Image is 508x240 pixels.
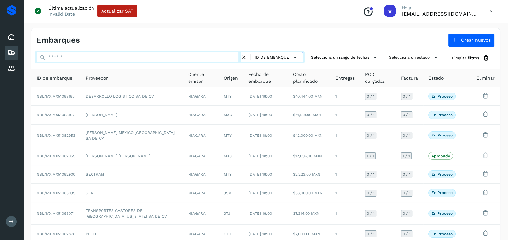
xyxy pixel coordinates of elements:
[330,125,360,147] td: 1
[248,94,272,99] span: [DATE] 18:00
[248,133,272,138] span: [DATE] 18:00
[367,113,375,117] span: 0 / 1
[335,75,355,82] span: Entregas
[403,172,411,176] span: 0 / 1
[81,202,183,225] td: TRANSPORTES CASTORES DE [GEOGRAPHIC_DATA][US_STATE] SA DE CV
[403,232,411,236] span: 0 / 1
[37,75,72,82] span: ID de embarque
[219,87,243,106] td: MTY
[219,106,243,124] td: MXC
[367,191,375,195] span: 0 / 1
[81,165,183,184] td: SECTRAM
[183,202,219,225] td: NIAGARA
[37,172,75,177] span: NBL/MX.MX51082900
[37,154,75,158] span: NBL/MX.MX51082959
[183,184,219,202] td: NIAGARA
[183,147,219,165] td: NIAGARA
[288,147,330,165] td: $12,096.00 MXN
[183,125,219,147] td: NIAGARA
[248,211,272,216] span: [DATE] 18:00
[288,184,330,202] td: $58,000.00 MXN
[367,232,375,236] span: 0 / 1
[288,87,330,106] td: $40,444.00 MXN
[81,106,183,124] td: [PERSON_NAME]
[461,38,491,42] span: Crear nuevos
[330,202,360,225] td: 1
[401,75,418,82] span: Factura
[431,232,453,236] p: En proceso
[428,75,444,82] span: Estado
[431,172,453,177] p: En proceso
[431,211,453,216] p: En proceso
[219,165,243,184] td: MTY
[431,154,450,158] p: Aprobado
[386,52,442,63] button: Selecciona un estado
[5,30,18,44] div: Inicio
[367,134,375,137] span: 0 / 1
[5,61,18,75] div: Proveedores
[49,5,94,11] p: Última actualización
[403,94,411,98] span: 0 / 1
[288,125,330,147] td: $42,000.00 MXN
[253,53,300,62] button: ID de embarque
[183,106,219,124] td: NIAGARA
[431,113,453,117] p: En proceso
[37,113,75,117] span: NBL/MX.MX51083167
[183,165,219,184] td: NIAGARA
[447,52,495,64] button: Limpiar filtros
[219,184,243,202] td: 3SV
[403,191,411,195] span: 0 / 1
[308,52,381,63] button: Selecciona un rango de fechas
[431,133,453,137] p: En proceso
[330,165,360,184] td: 1
[248,154,272,158] span: [DATE] 18:00
[219,202,243,225] td: 3TJ
[367,212,375,215] span: 0 / 1
[367,94,375,98] span: 0 / 1
[403,212,411,215] span: 0 / 1
[81,87,183,106] td: DESARROLLO LOGISTICO SA DE CV
[255,54,289,60] span: ID de embarque
[330,106,360,124] td: 1
[367,154,374,158] span: 1 / 1
[5,46,18,60] div: Embarques
[365,71,391,85] span: POD cargadas
[248,113,272,117] span: [DATE] 18:00
[448,33,495,47] button: Crear nuevos
[402,5,479,11] p: Hola,
[293,71,325,85] span: Costo planificado
[81,147,183,165] td: [PERSON_NAME] [PERSON_NAME]
[224,75,238,82] span: Origen
[183,87,219,106] td: NIAGARA
[37,232,75,236] span: NBL/MX.MX51082878
[402,11,479,17] p: vaymartinez@niagarawater.com
[188,71,213,85] span: Cliente emisor
[219,147,243,165] td: MXC
[288,106,330,124] td: $41,158.00 MXN
[248,232,272,236] span: [DATE] 18:00
[219,125,243,147] td: MTY
[431,191,453,195] p: En proceso
[431,94,453,99] p: En proceso
[37,94,75,99] span: NBL/MX.MX51083185
[81,184,183,202] td: SER
[101,9,133,13] span: Actualizar SAT
[37,191,75,195] span: NBL/MX.MX51083035
[248,172,272,177] span: [DATE] 18:00
[86,75,108,82] span: Proveedor
[330,184,360,202] td: 1
[403,113,411,117] span: 0 / 1
[37,36,80,45] h4: Embarques
[367,172,375,176] span: 0 / 1
[37,133,75,138] span: NBL/MX.MX51082953
[330,87,360,106] td: 1
[248,71,283,85] span: Fecha de embarque
[476,75,495,82] span: Eliminar
[81,125,183,147] td: [PERSON_NAME] MEXICO [GEOGRAPHIC_DATA] SA DE CV
[452,55,479,61] span: Limpiar filtros
[288,202,330,225] td: $7,314.00 MXN
[403,154,410,158] span: 1 / 1
[403,134,411,137] span: 0 / 1
[248,191,272,195] span: [DATE] 18:00
[330,147,360,165] td: 1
